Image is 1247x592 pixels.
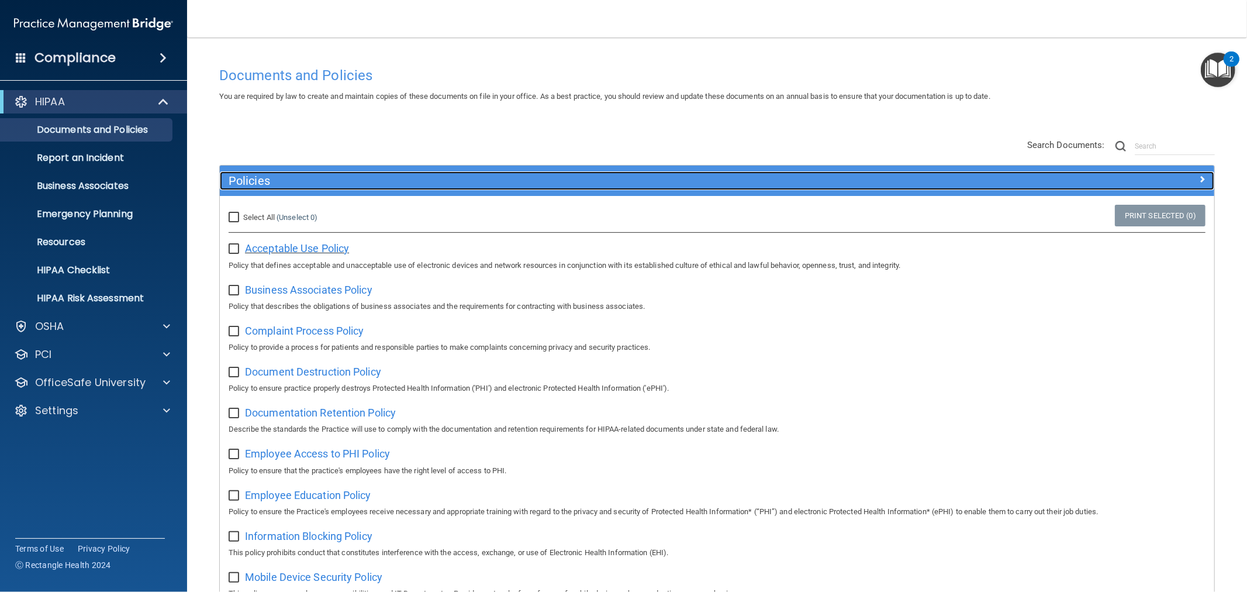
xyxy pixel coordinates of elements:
span: Employee Access to PHI Policy [245,448,390,460]
h4: Compliance [34,50,116,66]
a: PCI [14,347,170,362]
span: Employee Education Policy [245,489,371,501]
span: Business Associates Policy [245,284,372,296]
p: OfficeSafe University [35,376,146,390]
a: (Unselect 0) [277,213,317,222]
h5: Policies [229,174,957,187]
p: This policy prohibits conduct that constitutes interference with the access, exchange, or use of ... [229,546,1205,560]
span: Ⓒ Rectangle Health 2024 [15,559,111,571]
button: Open Resource Center, 2 new notifications [1201,53,1235,87]
span: You are required by law to create and maintain copies of these documents on file in your office. ... [219,92,990,101]
span: Acceptable Use Policy [245,242,349,254]
p: Describe the standards the Practice will use to comply with the documentation and retention requi... [229,422,1205,436]
span: Documentation Retention Policy [245,407,396,419]
p: HIPAA Risk Assessment [8,292,167,304]
p: Policy to ensure that the practice's employees have the right level of access to PHI. [229,464,1205,478]
p: Policy to provide a process for patients and responsible parties to make complaints concerning pr... [229,340,1205,354]
input: Search [1135,137,1215,155]
p: Emergency Planning [8,208,167,220]
a: Print Selected (0) [1115,205,1205,226]
span: Document Destruction Policy [245,366,381,378]
a: Privacy Policy [78,543,130,555]
a: Policies [229,171,1205,190]
img: ic-search.3b580494.png [1115,141,1126,152]
a: Terms of Use [15,543,64,555]
img: PMB logo [14,12,173,36]
h4: Documents and Policies [219,68,1215,83]
p: Resources [8,236,167,248]
span: Information Blocking Policy [245,530,372,542]
p: HIPAA Checklist [8,264,167,276]
div: 2 [1229,59,1234,74]
span: Select All [243,213,275,222]
p: Settings [35,404,78,418]
a: OfficeSafe University [14,376,170,390]
p: HIPAA [35,95,65,109]
span: Mobile Device Security Policy [245,571,382,583]
p: Policy to ensure practice properly destroys Protected Health Information ('PHI') and electronic P... [229,381,1205,395]
p: OSHA [35,319,64,333]
span: Search Documents: [1027,140,1105,150]
p: Business Associates [8,180,167,192]
a: Settings [14,404,170,418]
p: Report an Incident [8,152,167,164]
span: Complaint Process Policy [245,325,364,337]
p: Policy that describes the obligations of business associates and the requirements for contracting... [229,300,1205,314]
input: Select All (Unselect 0) [229,213,242,222]
p: PCI [35,347,51,362]
p: Policy that defines acceptable and unacceptable use of electronic devices and network resources i... [229,259,1205,273]
a: HIPAA [14,95,170,109]
p: Policy to ensure the Practice's employees receive necessary and appropriate training with regard ... [229,505,1205,519]
p: Documents and Policies [8,124,167,136]
a: OSHA [14,319,170,333]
